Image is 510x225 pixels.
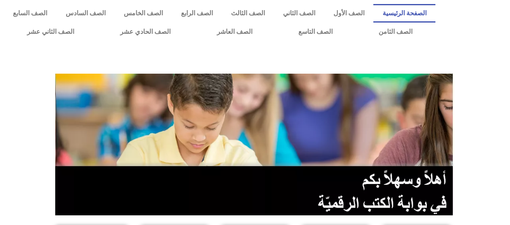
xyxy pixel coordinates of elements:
a: الصف الخامس [114,4,172,23]
a: الصف الثاني [274,4,324,23]
a: الصف الرابع [172,4,222,23]
a: الصف الثاني عشر [4,23,97,41]
a: الصف الثالث [222,4,274,23]
a: الصف الحادي عشر [97,23,194,41]
a: الصف الأول [324,4,373,23]
a: الصف السابع [4,4,56,23]
a: الصف السادس [56,4,114,23]
a: الصف العاشر [194,23,275,41]
a: الصف التاسع [275,23,356,41]
a: الصف الثامن [356,23,435,41]
a: الصفحة الرئيسية [373,4,435,23]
